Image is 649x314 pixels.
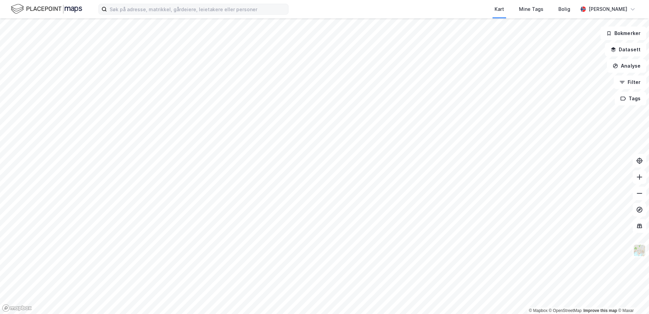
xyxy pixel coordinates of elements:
button: Bokmerker [600,27,646,40]
div: [PERSON_NAME] [589,5,627,13]
a: Mapbox homepage [2,304,32,312]
div: Kart [495,5,504,13]
img: Z [633,244,646,257]
div: Bolig [558,5,570,13]
button: Analyse [607,59,646,73]
a: OpenStreetMap [549,308,582,313]
iframe: Chat Widget [615,281,649,314]
a: Improve this map [583,308,617,313]
button: Filter [614,75,646,89]
img: logo.f888ab2527a4732fd821a326f86c7f29.svg [11,3,82,15]
div: Mine Tags [519,5,543,13]
input: Søk på adresse, matrikkel, gårdeiere, leietakere eller personer [107,4,288,14]
a: Mapbox [529,308,548,313]
div: Kontrollprogram for chat [615,281,649,314]
button: Datasett [605,43,646,56]
button: Tags [615,92,646,105]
